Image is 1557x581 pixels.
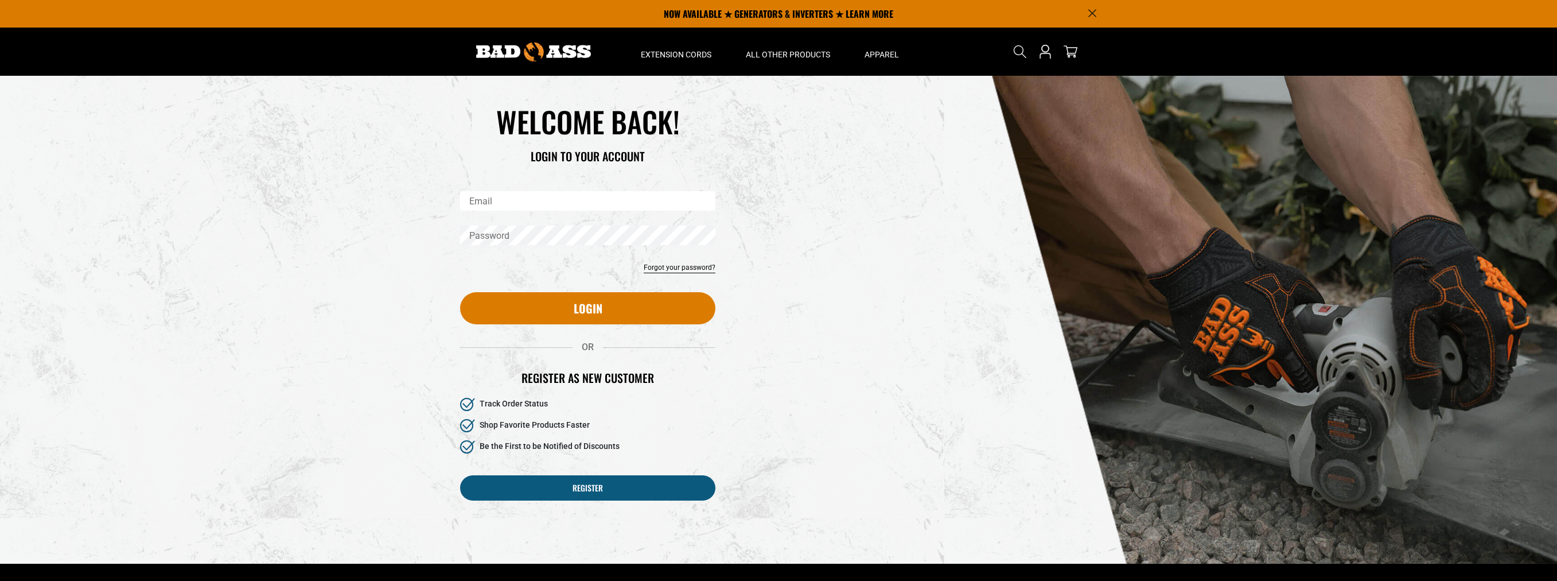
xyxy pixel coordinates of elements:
[746,49,830,60] span: All Other Products
[644,262,715,273] a: Forgot your password?
[460,440,715,454] li: Be the First to be Notified of Discounts
[624,28,729,76] summary: Extension Cords
[460,103,715,140] h1: WELCOME BACK!
[641,49,711,60] span: Extension Cords
[460,398,715,411] li: Track Order Status
[460,370,715,385] h2: Register as new customer
[460,419,715,432] li: Shop Favorite Products Faster
[847,28,916,76] summary: Apparel
[460,149,715,164] h3: LOGIN TO YOUR ACCOUNT
[729,28,847,76] summary: All Other Products
[573,342,603,353] span: OR
[476,42,591,61] img: Bad Ass Extension Cords
[460,292,715,324] button: Login
[460,475,715,501] a: Register
[865,49,899,60] span: Apparel
[1011,42,1029,61] summary: Search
